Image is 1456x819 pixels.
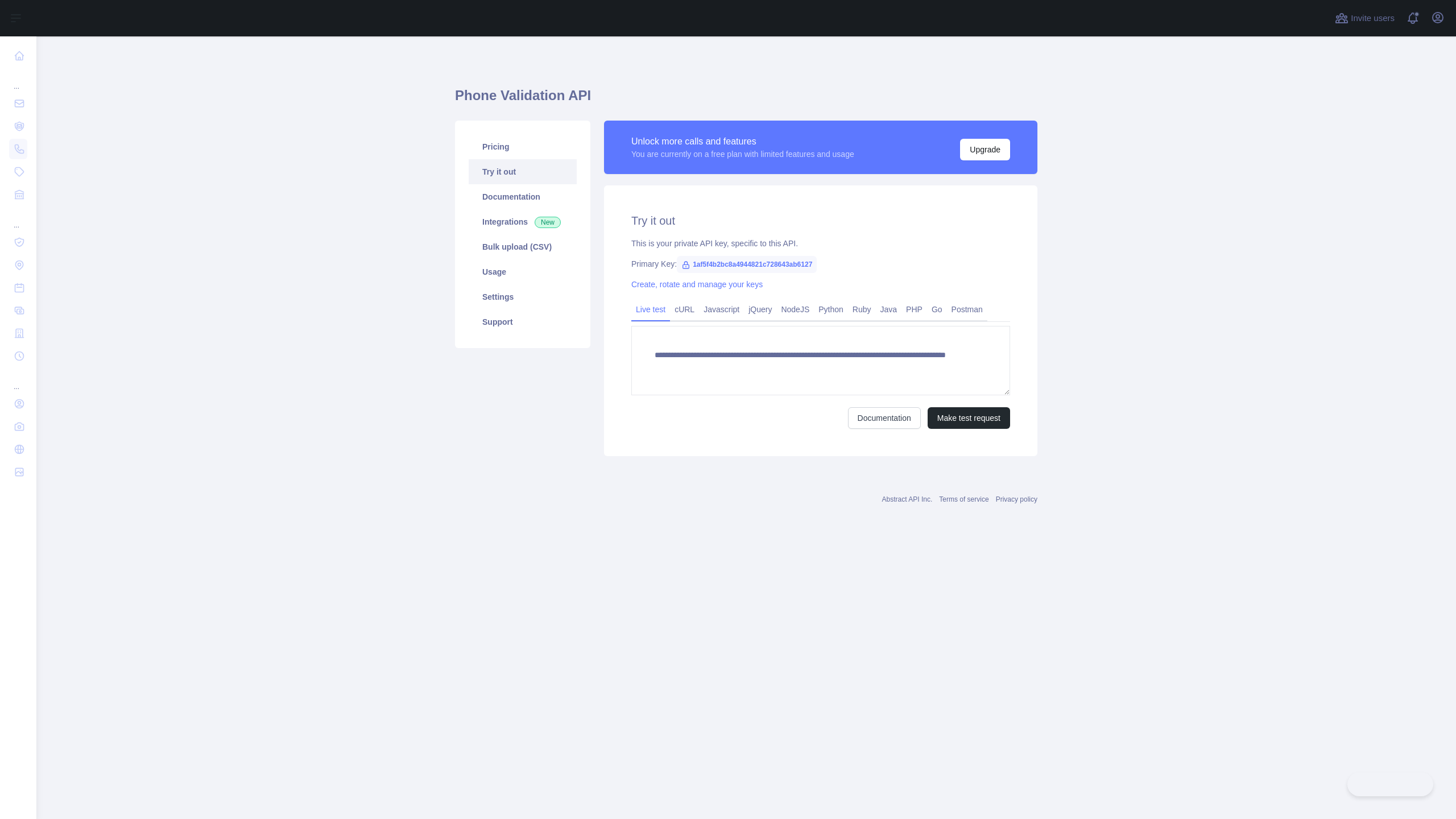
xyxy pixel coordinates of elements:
a: PHP [901,300,927,318]
a: Documentation [848,407,921,429]
a: Terms of service [939,495,988,503]
a: cURL [670,300,699,318]
div: This is your private API key, specific to this API. [631,238,1010,249]
a: Create, rotate and manage your keys [631,280,763,289]
a: Settings [469,284,577,309]
a: Try it out [469,159,577,184]
a: Privacy policy [996,495,1037,503]
a: Documentation [469,184,577,209]
div: Unlock more calls and features [631,135,854,148]
a: jQuery [744,300,776,318]
div: ... [9,68,27,91]
h2: Try it out [631,213,1010,229]
a: Go [927,300,947,318]
span: Invite users [1351,12,1395,25]
span: 1af5f4b2bc8a4944821c728643ab6127 [677,256,817,273]
a: Postman [947,300,987,318]
a: Bulk upload (CSV) [469,234,577,259]
button: Make test request [928,407,1010,429]
div: Primary Key: [631,258,1010,270]
a: Ruby [848,300,876,318]
a: Abstract API Inc. [882,495,933,503]
button: Invite users [1333,9,1397,27]
div: ... [9,369,27,391]
a: Support [469,309,577,334]
iframe: Toggle Customer Support [1347,772,1433,796]
a: Live test [631,300,670,318]
a: NodeJS [776,300,814,318]
a: Python [814,300,848,318]
span: New [535,217,561,228]
div: ... [9,207,27,230]
a: Java [876,300,902,318]
a: Javascript [699,300,744,318]
a: Usage [469,259,577,284]
h1: Phone Validation API [455,86,1037,114]
a: Pricing [469,134,577,159]
a: Integrations New [469,209,577,234]
button: Upgrade [960,139,1010,160]
div: You are currently on a free plan with limited features and usage [631,148,854,160]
